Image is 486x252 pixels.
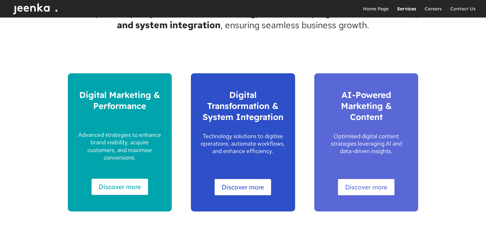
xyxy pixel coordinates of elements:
a: Discover more [215,179,271,195]
p: Our expertise spans , ensuring seamless business growth. [68,7,418,31]
span: AI-Powered Marketing & Content [341,90,392,122]
a: Careers [425,6,442,18]
a: Contact Us [450,6,476,18]
span: Digital Marketing & Performance [79,90,160,111]
p: Advanced strategies to enhance brand visibility, acquire customers, and maximise conversions. [78,131,162,162]
a: Discover more [338,179,394,195]
p: Technology solutions to digitise operations, automate workflows, and enhance efficiency. [201,132,285,155]
p: Optimised digital content strategies leveraging AI and data-driven insights. [324,132,408,155]
span: Digital Transformation & System Integration [203,90,283,122]
a: Discover more [92,179,148,195]
strong: performance marketing, automation, digital transformation, and system integration [117,7,418,31]
a: Home Page [363,6,389,18]
a: Services [397,6,416,18]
